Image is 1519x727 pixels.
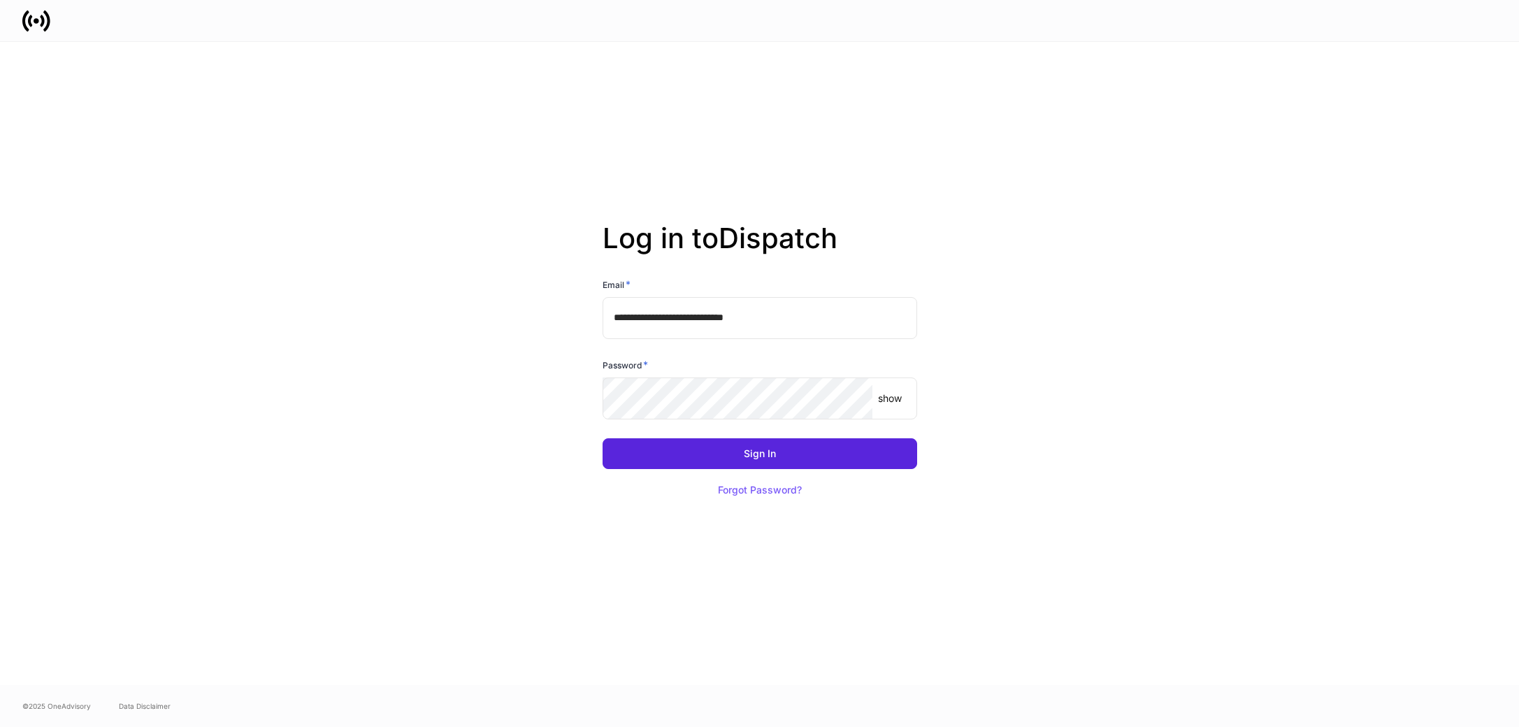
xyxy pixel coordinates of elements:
[718,485,802,495] div: Forgot Password?
[878,391,902,405] p: show
[603,358,648,372] h6: Password
[700,475,819,505] button: Forgot Password?
[603,438,917,469] button: Sign In
[603,222,917,278] h2: Log in to Dispatch
[22,700,91,712] span: © 2025 OneAdvisory
[119,700,171,712] a: Data Disclaimer
[603,278,631,291] h6: Email
[744,449,776,459] div: Sign In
